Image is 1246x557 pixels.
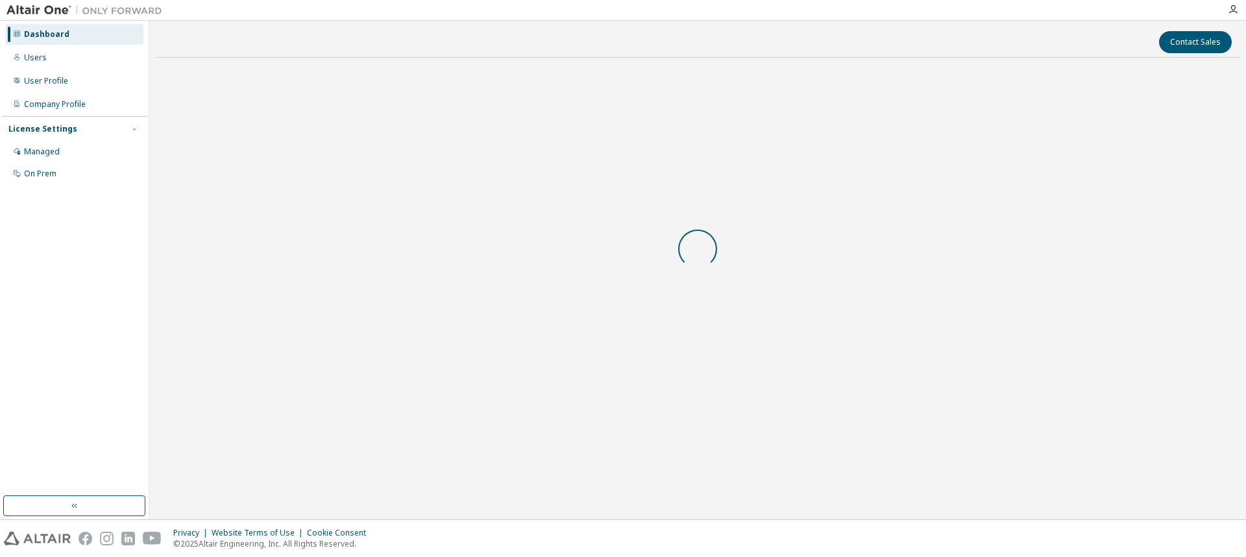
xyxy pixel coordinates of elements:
[1159,31,1232,53] button: Contact Sales
[100,532,114,545] img: instagram.svg
[24,29,69,40] div: Dashboard
[24,169,56,179] div: On Prem
[24,53,47,63] div: Users
[24,76,68,86] div: User Profile
[143,532,162,545] img: youtube.svg
[79,532,92,545] img: facebook.svg
[24,99,86,110] div: Company Profile
[8,124,77,134] div: License Settings
[307,528,374,538] div: Cookie Consent
[212,528,307,538] div: Website Terms of Use
[173,528,212,538] div: Privacy
[173,538,374,549] p: © 2025 Altair Engineering, Inc. All Rights Reserved.
[4,532,71,545] img: altair_logo.svg
[6,4,169,17] img: Altair One
[24,147,60,157] div: Managed
[121,532,135,545] img: linkedin.svg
